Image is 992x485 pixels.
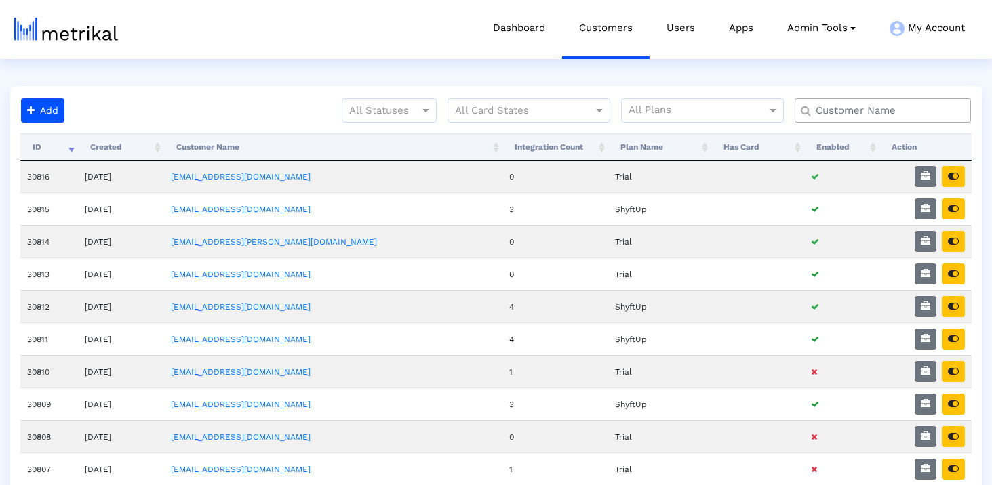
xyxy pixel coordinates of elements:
td: 0 [502,161,608,192]
a: [EMAIL_ADDRESS][DOMAIN_NAME] [171,270,311,279]
td: [DATE] [78,420,165,452]
td: 3 [502,192,608,225]
img: my-account-menu-icon.png [890,21,905,36]
input: All Card States [455,102,578,120]
td: 0 [502,420,608,452]
a: [EMAIL_ADDRESS][PERSON_NAME][DOMAIN_NAME] [171,237,377,247]
a: [EMAIL_ADDRESS][DOMAIN_NAME] [171,172,311,182]
td: Trial [608,257,711,290]
td: ShyftUp [608,192,711,225]
td: 30815 [20,192,78,225]
button: Add [21,98,64,123]
td: 4 [502,290,608,322]
td: [DATE] [78,452,165,485]
td: ShyftUp [608,290,711,322]
td: 0 [502,257,608,290]
td: 30816 [20,161,78,192]
td: 30812 [20,290,78,322]
a: [EMAIL_ADDRESS][DOMAIN_NAME] [171,335,311,344]
th: Customer Name: activate to sort column ascending [164,133,502,161]
td: [DATE] [78,192,165,225]
td: [DATE] [78,290,165,322]
th: Action [879,133,972,161]
img: metrical-logo-light.png [14,18,118,41]
td: 30807 [20,452,78,485]
th: Has Card: activate to sort column ascending [711,133,804,161]
th: Created: activate to sort column ascending [78,133,165,161]
td: [DATE] [78,257,165,290]
td: [DATE] [78,322,165,355]
td: ShyftUp [608,322,711,355]
td: Trial [608,225,711,257]
td: Trial [608,355,711,387]
th: ID: activate to sort column ascending [20,133,78,161]
a: [EMAIL_ADDRESS][DOMAIN_NAME] [171,400,311,409]
td: [DATE] [78,355,165,387]
td: 1 [502,355,608,387]
td: 1 [502,452,608,485]
td: Trial [608,420,711,452]
td: [DATE] [78,161,165,192]
th: Plan Name: activate to sort column ascending [608,133,711,161]
th: Integration Count: activate to sort column ascending [502,133,608,161]
td: 30810 [20,355,78,387]
a: [EMAIL_ADDRESS][DOMAIN_NAME] [171,465,311,474]
td: Trial [608,161,711,192]
td: 3 [502,387,608,420]
td: 4 [502,322,608,355]
th: Enabled: activate to sort column ascending [804,133,879,161]
td: 30811 [20,322,78,355]
a: [EMAIL_ADDRESS][DOMAIN_NAME] [171,205,311,214]
td: 0 [502,225,608,257]
td: [DATE] [78,387,165,420]
td: [DATE] [78,225,165,257]
td: 30809 [20,387,78,420]
input: Customer Name [806,104,966,118]
td: 30813 [20,257,78,290]
a: [EMAIL_ADDRESS][DOMAIN_NAME] [171,302,311,312]
td: 30808 [20,420,78,452]
input: All Plans [629,102,769,120]
a: [EMAIL_ADDRESS][DOMAIN_NAME] [171,432,311,442]
td: Trial [608,452,711,485]
a: [EMAIL_ADDRESS][DOMAIN_NAME] [171,367,311,377]
td: ShyftUp [608,387,711,420]
td: 30814 [20,225,78,257]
